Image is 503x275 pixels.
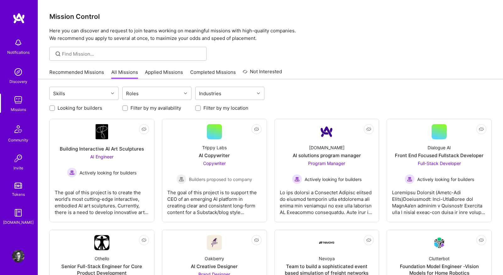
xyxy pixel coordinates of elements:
[254,127,259,132] i: icon EyeClosed
[95,255,109,262] div: Othello
[111,92,114,95] i: icon Chevron
[257,92,260,95] i: icon Chevron
[203,105,248,111] label: Filter by my location
[203,161,226,166] span: Copywriter
[55,184,149,216] div: The goal of this project is to create the world's most cutting-edge interactive, embodied AI art ...
[432,235,447,250] img: Company Logo
[176,174,186,184] img: Builders proposed to company
[80,169,136,176] span: Actively looking for builders
[392,184,486,216] div: Loremipsu Dolorsit (Ametc-Adi Elits)Doeiusmodt: Inci-UtlaBoree dol MagnAa’en adminim v Quisnostr ...
[199,152,230,159] div: AI Copywriter
[90,154,113,159] span: AI Engineer
[197,89,223,98] div: Industries
[205,255,224,262] div: Oakberry
[191,263,238,270] div: AI Creative Designer
[49,69,104,79] a: Recommended Missions
[428,144,451,151] div: Dialogue AI
[366,238,371,243] i: icon EyeClosed
[395,152,484,159] div: Front End Focused Fullstack Developer
[141,238,146,243] i: icon EyeClosed
[130,105,181,111] label: Filter by my availability
[96,124,108,139] img: Company Logo
[202,144,227,151] div: Trippy Labs
[308,161,345,166] span: Program Manager
[243,68,282,79] a: Not Interested
[184,92,187,95] i: icon Chevron
[417,176,474,183] span: Actively looking for builders
[124,89,140,98] div: Roles
[12,36,25,49] img: bell
[52,89,67,98] div: Skills
[55,124,149,217] a: Company LogoBuilding Interactive AI Art SculpturesAI Engineer Actively looking for buildersActive...
[479,238,484,243] i: icon EyeClosed
[141,127,146,132] i: icon EyeClosed
[319,255,335,262] div: Nevoya
[429,255,450,262] div: Clutterbot
[305,176,362,183] span: Actively looking for builders
[366,127,371,132] i: icon EyeClosed
[319,241,334,244] img: Company Logo
[14,165,23,171] div: Invite
[49,13,492,20] h3: Mission Control
[319,124,334,139] img: Company Logo
[12,191,25,198] div: Tokens
[12,152,25,165] img: Invite
[11,122,26,137] img: Community
[12,250,25,262] img: User Avatar
[62,51,202,57] input: Find Mission...
[60,146,144,152] div: Building Interactive AI Art Sculptures
[405,174,415,184] img: Actively looking for builders
[49,27,492,42] p: Here you can discover and request to join teams working on meaningful missions with high-quality ...
[10,250,26,262] a: User Avatar
[145,69,183,79] a: Applied Missions
[207,235,222,250] img: Company Logo
[190,69,236,79] a: Completed Missions
[293,152,361,159] div: AI solutions program manager
[67,168,77,178] img: Actively looking for builders
[280,124,374,217] a: Company Logo[DOMAIN_NAME]AI solutions program managerProgram Manager Actively looking for builder...
[418,161,461,166] span: Full-Stack Developer
[111,69,138,79] a: All Missions
[7,49,30,56] div: Notifications
[167,124,262,217] a: Trippy LabsAI CopywriterCopywriter Builders proposed to companyBuilders proposed to companyThe go...
[3,219,34,226] div: [DOMAIN_NAME]
[280,184,374,216] div: Lo ips dolorsi a Consectet Adipisc elitsed do eiusmod temporin utla etdolorema ali enima min veni...
[9,78,27,85] div: Discovery
[254,238,259,243] i: icon EyeClosed
[58,105,102,111] label: Looking for builders
[11,106,26,113] div: Missions
[479,127,484,132] i: icon EyeClosed
[12,66,25,78] img: discovery
[392,124,486,217] a: Dialogue AIFront End Focused Fullstack DeveloperFull-Stack Developer Actively looking for builder...
[309,144,345,151] div: [DOMAIN_NAME]
[13,13,25,24] img: logo
[94,235,109,250] img: Company Logo
[14,183,22,189] img: tokens
[292,174,302,184] img: Actively looking for builders
[8,137,28,143] div: Community
[54,50,62,58] i: icon SearchGrey
[167,184,262,216] div: The goal of this project is to support the CEO of an emerging AI platform in creating clear and c...
[12,94,25,106] img: teamwork
[12,206,25,219] img: guide book
[189,176,252,183] span: Builders proposed to company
